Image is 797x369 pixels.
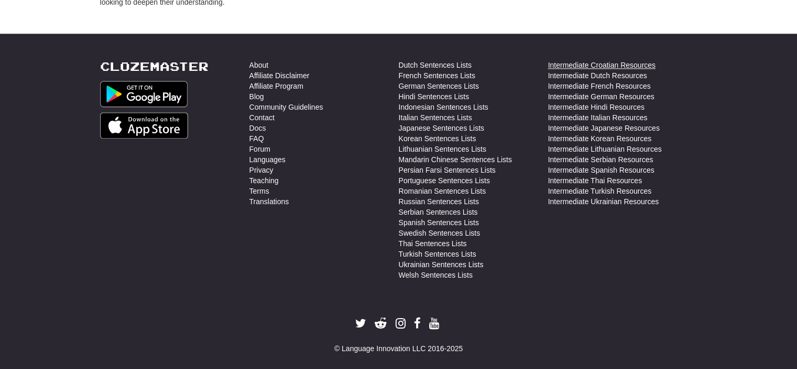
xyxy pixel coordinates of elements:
[100,343,697,354] div: © Language Innovation LLC 2016-2025
[548,81,651,91] a: Intermediate French Resources
[399,259,484,270] a: Ukrainian Sentences Lists
[249,91,264,102] a: Blog
[100,112,189,139] img: Get it on App Store
[100,81,188,107] img: Get it on Google Play
[399,154,512,165] a: Mandarin Chinese Sentences Lists
[399,165,496,175] a: Persian Farsi Sentences Lists
[399,60,472,70] a: Dutch Sentences Lists
[249,175,279,186] a: Teaching
[249,154,286,165] a: Languages
[399,112,472,123] a: Italian Sentences Lists
[100,60,209,73] a: Clozemaster
[548,154,653,165] a: Intermediate Serbian Resources
[548,123,660,133] a: Intermediate Japanese Resources
[249,165,274,175] a: Privacy
[399,270,473,280] a: Welsh Sentences Lists
[249,186,269,196] a: Terms
[399,228,481,238] a: Swedish Sentences Lists
[249,70,310,81] a: Affiliate Disclaimer
[548,91,654,102] a: Intermediate German Resources
[399,144,486,154] a: Lithuanian Sentences Lists
[399,81,479,91] a: German Sentences Lists
[399,91,470,102] a: Hindi Sentences Lists
[249,196,289,207] a: Translations
[249,133,264,144] a: FAQ
[548,102,645,112] a: Intermediate Hindi Resources
[399,217,479,228] a: Spanish Sentences Lists
[548,186,652,196] a: Intermediate Turkish Resources
[249,102,323,112] a: Community Guidelines
[249,123,266,133] a: Docs
[399,133,476,144] a: Korean Sentences Lists
[399,238,467,249] a: Thai Sentences Lists
[548,60,656,70] a: Intermediate Croatian Resources
[249,112,275,123] a: Contact
[548,112,648,123] a: Intermediate Italian Resources
[548,144,662,154] a: Intermediate Lithuanian Resources
[548,165,654,175] a: Intermediate Spanish Resources
[548,196,659,207] a: Intermediate Ukrainian Resources
[399,102,488,112] a: Indonesian Sentences Lists
[548,70,647,81] a: Intermediate Dutch Resources
[399,175,490,186] a: Portuguese Sentences Lists
[399,196,479,207] a: Russian Sentences Lists
[249,81,303,91] a: Affiliate Program
[249,60,269,70] a: About
[548,133,652,144] a: Intermediate Korean Resources
[399,70,475,81] a: French Sentences Lists
[548,175,642,186] a: Intermediate Thai Resources
[399,123,484,133] a: Japanese Sentences Lists
[399,207,478,217] a: Serbian Sentences Lists
[399,186,486,196] a: Romanian Sentences Lists
[399,249,476,259] a: Turkish Sentences Lists
[249,144,270,154] a: Forum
